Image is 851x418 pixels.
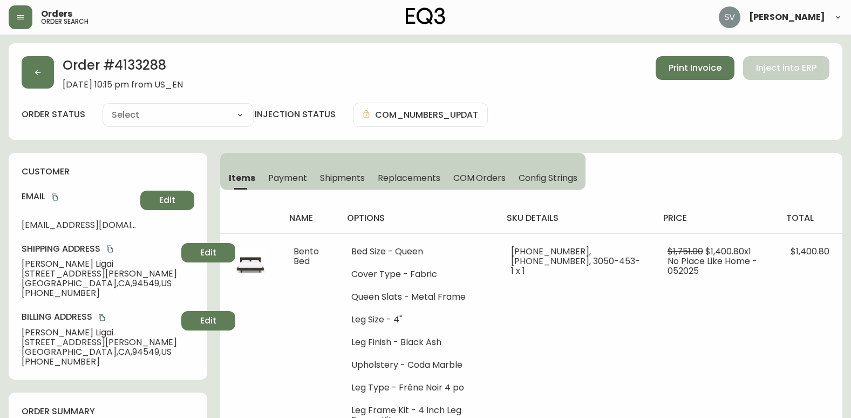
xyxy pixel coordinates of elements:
[351,292,485,302] li: Queen Slats - Metal Frame
[63,80,183,90] span: [DATE] 10:15 pm from US_EN
[200,315,216,327] span: Edit
[22,288,177,298] span: [PHONE_NUMBER]
[351,360,485,370] li: Upholstery - Coda Marble
[668,245,703,258] span: $1,751.00
[453,172,506,184] span: COM Orders
[268,172,307,184] span: Payment
[159,194,175,206] span: Edit
[351,383,485,393] li: Leg Type - Frêne Noir 4 po
[749,13,825,22] span: [PERSON_NAME]
[22,338,177,347] span: [STREET_ADDRESS][PERSON_NAME]
[511,245,640,277] span: [PHONE_NUMBER], [PHONE_NUMBER], 3050-453-1 x 1
[22,166,194,178] h4: customer
[97,312,107,323] button: copy
[351,315,485,325] li: Leg Size - 4"
[22,259,177,269] span: [PERSON_NAME] Ligai
[41,18,88,25] h5: order search
[786,212,834,224] h4: total
[351,269,485,279] li: Cover Type - Fabric
[181,243,235,262] button: Edit
[669,62,721,74] span: Print Invoice
[507,212,645,224] h4: sku details
[200,247,216,259] span: Edit
[140,191,194,210] button: Edit
[519,172,577,184] span: Config Strings
[351,247,485,257] li: Bed Size - Queen
[22,279,177,288] span: [GEOGRAPHIC_DATA] , CA , 94549 , US
[705,245,751,258] span: $1,400.80 x 1
[294,245,319,267] span: Bento Bed
[22,311,177,323] h4: Billing Address
[656,56,734,80] button: Print Invoice
[22,191,136,203] h4: Email
[233,247,268,281] img: 27b59bf5-a1ac-46ca-b5cd-b5cc16908ac8.jpg
[406,8,446,25] img: logo
[22,220,136,230] span: [EMAIL_ADDRESS][DOMAIN_NAME]
[320,172,365,184] span: Shipments
[22,347,177,357] span: [GEOGRAPHIC_DATA] , CA , 94549 , US
[50,192,60,203] button: copy
[105,244,115,254] button: copy
[719,6,740,28] img: 0ef69294c49e88f033bcbeb13310b844
[378,172,440,184] span: Replacements
[289,212,330,224] h4: name
[22,357,177,367] span: [PHONE_NUMBER]
[229,172,255,184] span: Items
[181,311,235,331] button: Edit
[22,269,177,279] span: [STREET_ADDRESS][PERSON_NAME]
[255,109,336,120] h4: injection status
[22,406,194,417] h4: order summary
[41,10,72,18] span: Orders
[63,56,183,80] h2: Order # 4133288
[22,243,177,255] h4: Shipping Address
[351,338,485,347] li: Leg Finish - Black Ash
[22,328,177,338] span: [PERSON_NAME] Ligai
[668,255,757,277] span: No Place Like Home - 052025
[791,245,829,258] span: $1,400.80
[663,212,769,224] h4: price
[22,109,85,120] label: order status
[347,212,489,224] h4: options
